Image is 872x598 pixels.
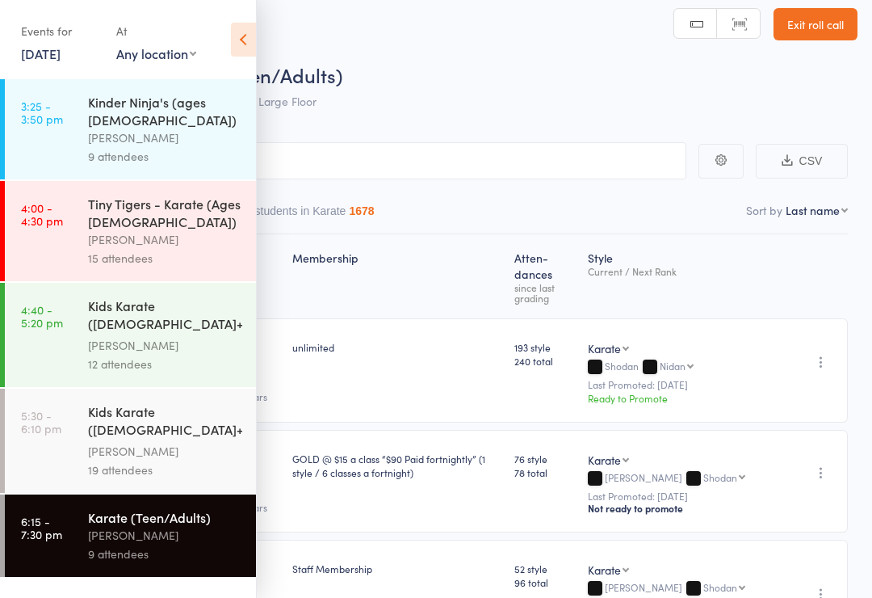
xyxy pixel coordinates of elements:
div: Kinder Ninja's (ages [DEMOGRAPHIC_DATA]) [88,93,242,128]
div: Atten­dances [508,242,581,311]
div: Ready to Promote [588,391,782,405]
div: Tiny Tigers - Karate (Ages [DEMOGRAPHIC_DATA]) [88,195,242,230]
span: 240 total [514,354,575,368]
span: 96 total [514,575,575,589]
div: Karate (Teen/Adults) [88,508,242,526]
div: [PERSON_NAME] [88,526,242,545]
div: Current / Next Rank [588,266,782,276]
div: 9 attendees [88,545,242,563]
div: 1678 [349,204,374,217]
div: [PERSON_NAME] [88,128,242,147]
label: Sort by [746,202,782,218]
time: 5:30 - 6:10 pm [21,409,61,435]
button: Other students in Karate1678 [224,196,375,234]
a: [DATE] [21,44,61,62]
input: Search by name [24,142,686,179]
div: Not ready to promote [588,502,782,515]
div: Shodan [703,472,737,482]
div: Kids Karate ([DEMOGRAPHIC_DATA]+) Intermediate+ [88,297,242,336]
div: Events for [21,18,100,44]
div: 12 attendees [88,355,242,373]
div: [PERSON_NAME] [588,582,782,596]
a: 6:15 -7:30 pmKarate (Teen/Adults)[PERSON_NAME]9 attendees [5,495,256,577]
div: Kids Karate ([DEMOGRAPHIC_DATA]+) Beginners [88,402,242,442]
a: Exit roll call [773,8,857,40]
time: 4:40 - 5:20 pm [21,303,63,329]
a: 5:30 -6:10 pmKids Karate ([DEMOGRAPHIC_DATA]+) Beginners[PERSON_NAME]19 attendees [5,389,256,493]
time: 4:00 - 4:30 pm [21,201,63,227]
div: [PERSON_NAME] [588,472,782,486]
span: 76 style [514,452,575,465]
div: Shodan [588,360,782,374]
a: 4:40 -5:20 pmKids Karate ([DEMOGRAPHIC_DATA]+) Intermediate+[PERSON_NAME]12 attendees [5,283,256,387]
small: Last Promoted: [DATE] [588,491,782,502]
div: Karate [588,562,621,578]
a: 3:25 -3:50 pmKinder Ninja's (ages [DEMOGRAPHIC_DATA])[PERSON_NAME]9 attendees [5,79,256,179]
div: GOLD @ $15 a class “$90 Paid fortnightly” (1 style / 6 classes a fortnight) [292,452,501,479]
div: [PERSON_NAME] [88,442,242,461]
div: Any location [116,44,196,62]
div: Last name [786,202,840,218]
span: 52 style [514,562,575,575]
div: [PERSON_NAME] [88,230,242,249]
div: Staff Membership [292,562,501,575]
span: 193 style [514,340,575,354]
div: Style [581,242,789,311]
span: Large Floor [258,93,317,109]
div: Karate [588,452,621,468]
div: At [116,18,196,44]
small: Last Promoted: [DATE] [588,379,782,390]
div: 19 attendees [88,461,242,479]
div: Membership [286,242,508,311]
span: 78 total [514,465,575,479]
div: Nidan [660,360,685,371]
div: Shodan [703,582,737,592]
div: [PERSON_NAME] [88,336,242,355]
time: 3:25 - 3:50 pm [21,99,63,125]
div: 15 attendees [88,249,242,267]
time: 6:15 - 7:30 pm [21,515,62,541]
a: 4:00 -4:30 pmTiny Tigers - Karate (Ages [DEMOGRAPHIC_DATA])[PERSON_NAME]15 attendees [5,181,256,281]
div: unlimited [292,340,501,354]
button: CSV [756,144,848,179]
div: Karate [588,340,621,356]
div: since last grading [514,282,575,303]
div: 9 attendees [88,147,242,166]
